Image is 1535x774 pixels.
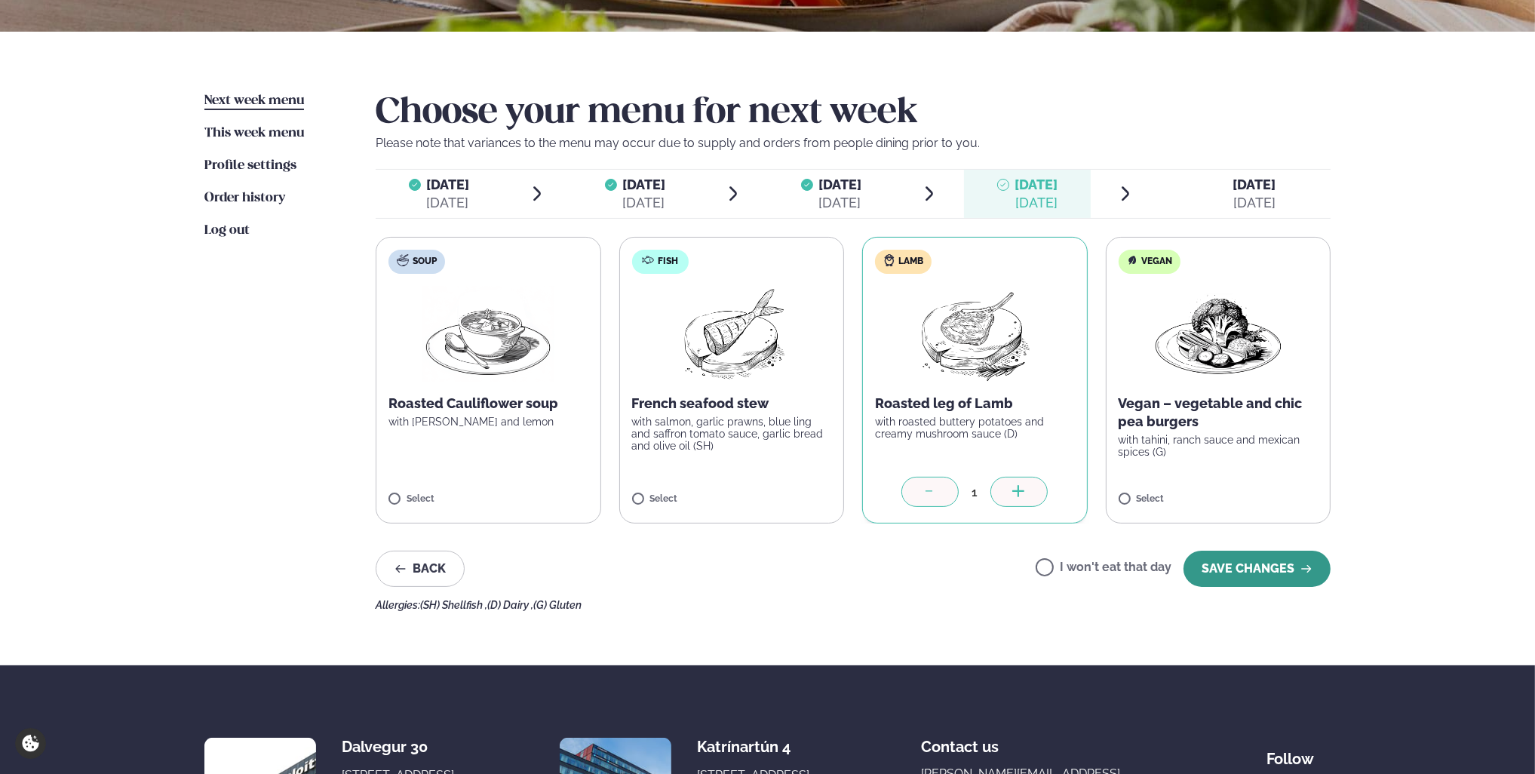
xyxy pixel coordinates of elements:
h2: Choose your menu for next week [376,92,1331,134]
span: (D) Dairy , [487,599,533,611]
span: [DATE] [1015,177,1058,192]
span: Soup [413,256,437,268]
img: Fish.png [665,286,798,382]
p: Please note that variances to the menu may occur due to supply and orders from people dining prio... [376,134,1331,152]
p: with [PERSON_NAME] and lemon [388,416,588,428]
div: 1 [959,484,990,501]
span: [DATE] [427,177,470,192]
img: fish.svg [642,254,654,266]
img: Vegan.png [1152,286,1285,382]
span: (G) Gluten [533,599,582,611]
a: Profile settings [204,157,296,175]
button: Back [376,551,465,587]
span: Fish [658,256,678,268]
a: Cookie settings [15,728,46,759]
div: [DATE] [1015,194,1058,212]
p: Roasted leg of Lamb [875,395,1075,413]
p: with salmon, garlic prawns, blue ling and saffron tomato sauce, garlic bread and olive oil (SH) [632,416,832,452]
div: [DATE] [427,194,470,212]
a: This week menu [204,124,304,143]
span: [DATE] [819,177,862,192]
span: Vegan [1142,256,1173,268]
div: Allergies: [376,599,1331,611]
div: [DATE] [623,194,666,212]
a: Log out [204,222,250,240]
span: (SH) Shellfish , [420,599,487,611]
span: Profile settings [204,159,296,172]
p: French seafood stew [632,395,832,413]
span: [DATE] [1233,177,1276,192]
p: Roasted Cauliflower soup [388,395,588,413]
a: Next week menu [204,92,304,110]
img: soup.svg [397,254,409,266]
img: Vegan.svg [1126,254,1138,266]
a: Order history [204,189,285,207]
div: [DATE] [1233,194,1276,212]
img: Lamb.svg [883,254,895,266]
div: Dalvegur 30 [342,738,462,756]
img: Soup.png [422,286,554,382]
span: Contact us [921,726,999,756]
div: [DATE] [819,194,862,212]
button: SAVE CHANGES [1183,551,1331,587]
p: with roasted buttery potatoes and creamy mushroom sauce (D) [875,416,1075,440]
p: Vegan – vegetable and chic pea burgers [1119,395,1319,431]
span: Next week menu [204,94,304,107]
span: Log out [204,224,250,237]
span: Lamb [899,256,924,268]
span: Order history [204,192,285,204]
p: with tahini, ranch sauce and mexican spices (G) [1119,434,1319,458]
span: [DATE] [623,177,666,192]
span: This week menu [204,127,304,140]
div: Katrínartún 4 [697,738,817,756]
img: Lamb-Meat.png [908,286,1042,382]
